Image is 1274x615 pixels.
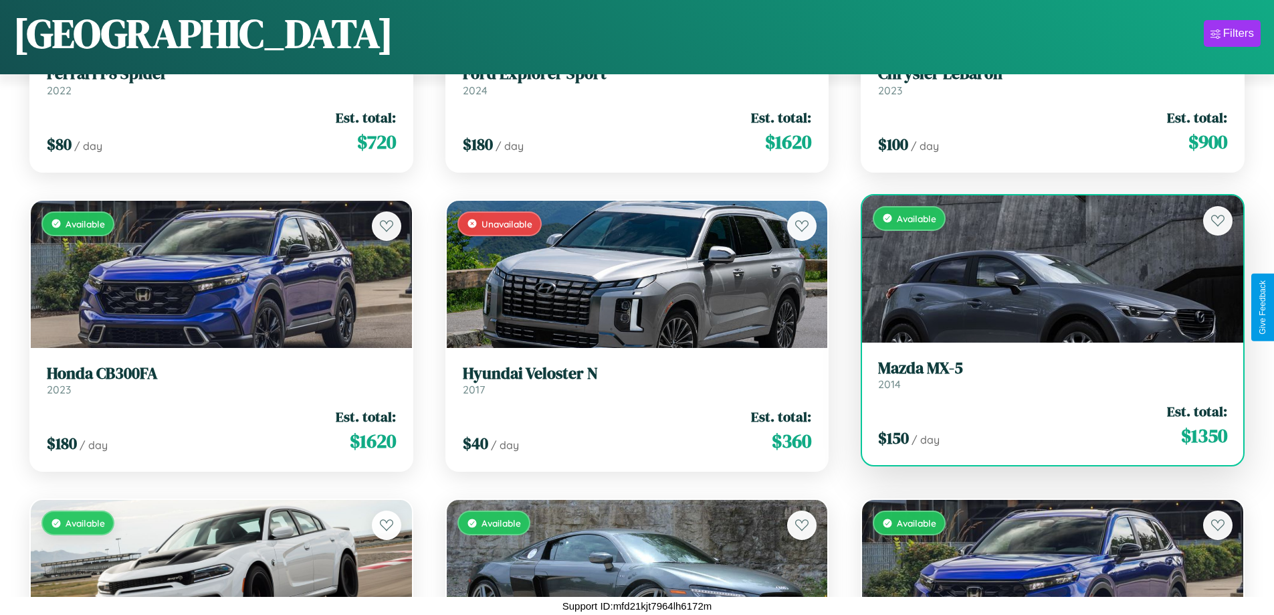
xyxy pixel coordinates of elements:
[463,84,488,97] span: 2024
[878,359,1227,391] a: Mazda MX-52014
[47,383,71,396] span: 2023
[13,6,393,61] h1: [GEOGRAPHIC_DATA]
[878,64,1227,97] a: Chrysler LeBaron2023
[357,128,396,155] span: $ 720
[336,407,396,426] span: Est. total:
[74,139,102,153] span: / day
[878,84,902,97] span: 2023
[897,213,936,224] span: Available
[1167,108,1227,127] span: Est. total:
[1181,422,1227,449] span: $ 1350
[878,64,1227,84] h3: Chrysler LeBaron
[66,218,105,230] span: Available
[463,364,812,397] a: Hyundai Veloster N2017
[751,407,811,426] span: Est. total:
[80,438,108,452] span: / day
[897,517,936,529] span: Available
[47,64,396,84] h3: Ferrari F8 Spider
[491,438,519,452] span: / day
[496,139,524,153] span: / day
[562,597,712,615] p: Support ID: mfd21kjt7964lh6172m
[878,377,901,391] span: 2014
[66,517,105,529] span: Available
[47,84,72,97] span: 2022
[47,364,396,383] h3: Honda CB300FA
[463,364,812,383] h3: Hyundai Veloster N
[463,133,493,155] span: $ 180
[336,108,396,127] span: Est. total:
[463,432,488,454] span: $ 40
[751,108,811,127] span: Est. total:
[1204,20,1261,47] button: Filters
[463,383,485,396] span: 2017
[463,64,812,84] h3: Ford Explorer Sport
[878,359,1227,378] h3: Mazda MX-5
[772,428,811,454] span: $ 360
[878,427,909,449] span: $ 150
[482,517,521,529] span: Available
[1223,27,1254,40] div: Filters
[482,218,532,230] span: Unavailable
[350,428,396,454] span: $ 1620
[912,433,940,446] span: / day
[878,133,908,155] span: $ 100
[1167,402,1227,421] span: Est. total:
[1258,280,1267,335] div: Give Feedback
[47,432,77,454] span: $ 180
[47,364,396,397] a: Honda CB300FA2023
[47,133,72,155] span: $ 80
[1188,128,1227,155] span: $ 900
[47,64,396,97] a: Ferrari F8 Spider2022
[765,128,811,155] span: $ 1620
[463,64,812,97] a: Ford Explorer Sport2024
[911,139,939,153] span: / day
